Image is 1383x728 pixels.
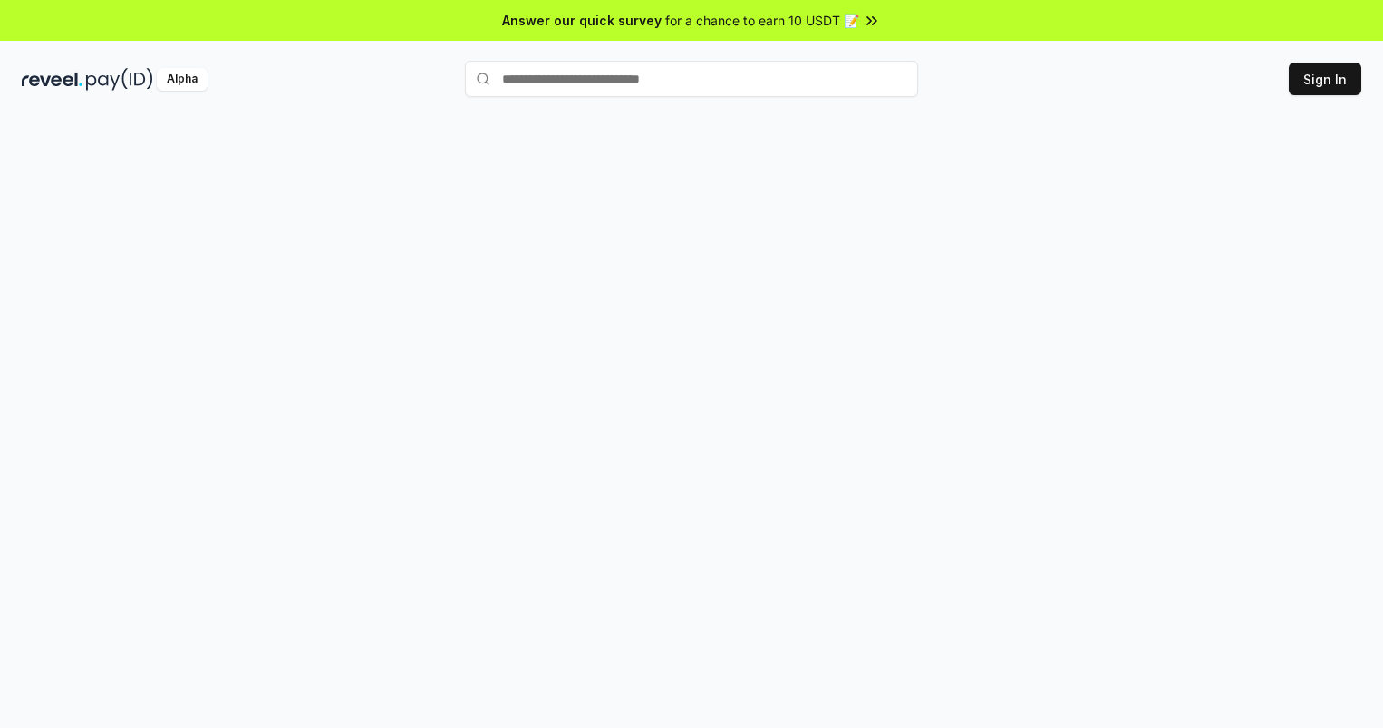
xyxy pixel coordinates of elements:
img: pay_id [86,68,153,91]
button: Sign In [1289,63,1361,95]
img: reveel_dark [22,68,82,91]
div: Alpha [157,68,208,91]
span: Answer our quick survey [502,11,662,30]
span: for a chance to earn 10 USDT 📝 [665,11,859,30]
